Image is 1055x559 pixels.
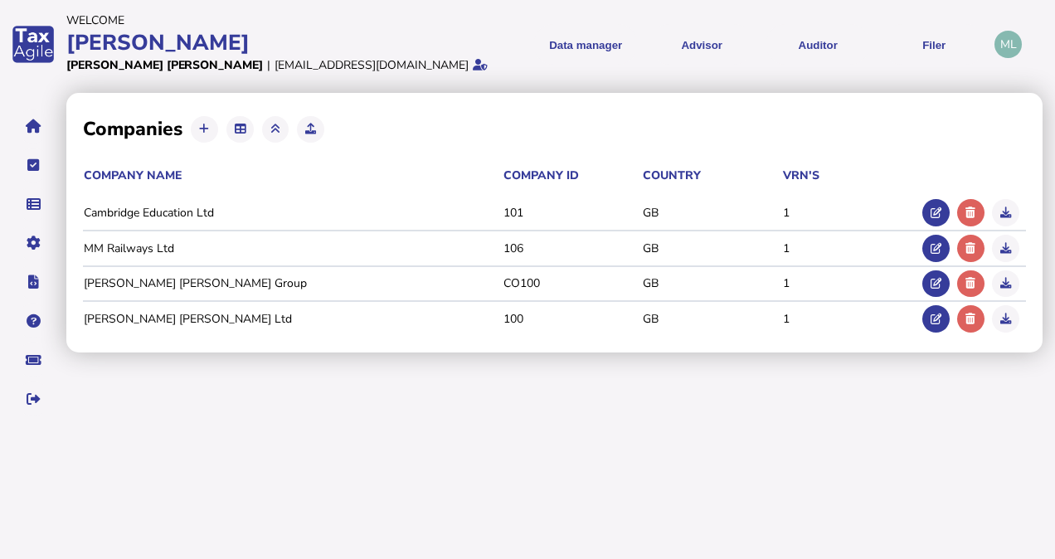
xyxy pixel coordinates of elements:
th: Company ID [503,167,643,196]
td: 100 [503,310,643,328]
button: Tasks [16,148,51,182]
button: Filer [882,24,986,65]
i: Data manager [27,204,41,205]
button: Shows a dropdown of VAT Advisor options [649,24,754,65]
button: Auditor [766,24,870,65]
button: Add a new company [191,116,218,143]
button: Home [16,109,51,143]
td: CO100 [503,275,643,292]
button: Export companies to Excel [226,116,254,143]
div: [PERSON_NAME] [66,28,492,57]
button: Developer hub links [16,265,51,299]
td: GB [642,204,782,221]
td: [PERSON_NAME] [PERSON_NAME] Group [83,275,503,292]
button: Sign out [16,382,51,416]
button: Upload a single company [297,116,324,143]
td: Cambridge Education Ltd [83,204,503,221]
div: Profile settings [994,31,1022,58]
td: 1 [782,204,922,221]
td: GB [642,275,782,292]
button: Data manager [16,187,51,221]
button: Upload companies from Excel [262,116,289,143]
div: | [267,57,270,73]
td: 1 [782,240,922,257]
td: 1 [782,310,922,328]
button: Raise a support ticket [16,343,51,377]
menu: navigate products [500,24,986,65]
button: Shows a dropdown of Data manager options [533,24,638,65]
td: 101 [503,204,643,221]
td: GB [642,310,782,328]
td: MM Railways Ltd [83,240,503,257]
button: Manage settings [16,226,51,260]
td: 1 [782,275,922,292]
h2: Companies [83,114,1026,146]
th: VRN's [782,167,922,196]
div: [EMAIL_ADDRESS][DOMAIN_NAME] [275,57,469,73]
i: Email verified [473,59,488,70]
th: Country [642,167,782,196]
td: GB [642,240,782,257]
th: Company Name [83,167,503,196]
td: 106 [503,240,643,257]
button: Help pages [16,304,51,338]
div: Welcome [66,12,492,28]
div: [PERSON_NAME] [PERSON_NAME] [66,57,263,73]
td: [PERSON_NAME] [PERSON_NAME] Ltd [83,310,503,328]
